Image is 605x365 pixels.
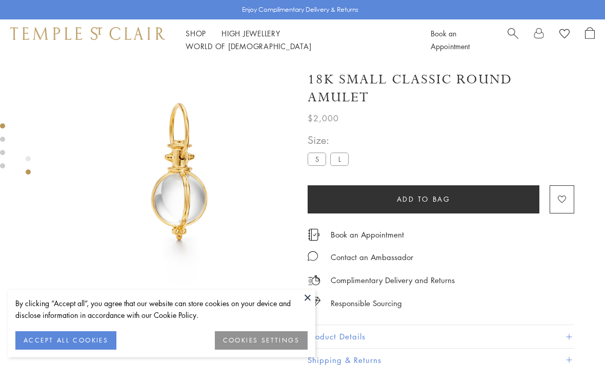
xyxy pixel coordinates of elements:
a: World of [DEMOGRAPHIC_DATA]World of [DEMOGRAPHIC_DATA] [186,41,311,51]
a: View Wishlist [559,27,570,42]
p: Complimentary Delivery and Returns [331,274,455,287]
button: Product Details [308,325,574,348]
a: Book an Appointment [331,229,404,240]
button: Add to bag [308,185,539,213]
h1: 18K Small Classic Round Amulet [308,71,574,106]
img: icon_appointment.svg [308,229,320,241]
a: High JewelleryHigh Jewellery [221,28,280,38]
img: MessageIcon-01_2.svg [308,251,318,261]
div: Contact an Ambassador [331,251,413,264]
img: icon_delivery.svg [308,274,320,287]
span: Add to bag [397,194,451,205]
a: Book an Appointment [431,28,470,51]
div: Responsible Sourcing [331,297,402,310]
span: $2,000 [308,112,339,125]
a: Open Shopping Bag [585,27,595,53]
nav: Main navigation [186,27,408,53]
a: Search [508,27,518,53]
div: Product gallery navigation [26,154,31,183]
a: ShopShop [186,28,206,38]
p: Enjoy Complimentary Delivery & Returns [242,5,358,15]
iframe: Gorgias live chat messenger [554,317,595,355]
button: COOKIES SETTINGS [215,331,308,350]
div: By clicking “Accept all”, you agree that our website can store cookies on your device and disclos... [15,297,308,321]
img: Temple St. Clair [10,27,165,39]
label: L [330,153,349,165]
img: P55800-R11 [67,60,292,286]
label: S [308,153,326,165]
button: ACCEPT ALL COOKIES [15,331,116,350]
span: Size: [308,132,353,148]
